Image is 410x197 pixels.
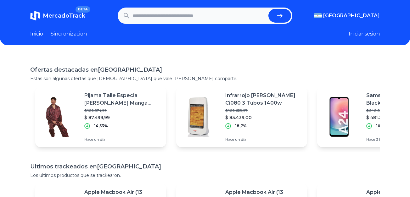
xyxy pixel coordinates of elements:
p: Infrarrojo [PERSON_NAME] Ci080 3 Tubos 1400w [225,92,302,107]
img: Featured image [35,95,79,139]
img: Featured image [176,95,220,139]
p: Hace un día [84,137,161,142]
p: -14,53% [93,123,108,129]
p: $ 102.629,97 [225,108,302,113]
a: Sincronizacion [51,30,87,38]
p: Hace un día [225,137,302,142]
p: -10,94% [374,123,390,129]
span: [GEOGRAPHIC_DATA] [323,12,380,19]
button: Iniciar sesion [349,30,380,38]
a: Featured imagePijama Talle Especia [PERSON_NAME] Manga Larga Pantalon Largo$ 102.374,99$ 87.499,9... [35,87,166,147]
a: MercadoTrackBETA [30,11,85,21]
h1: Ofertas destacadas en [GEOGRAPHIC_DATA] [30,65,380,74]
span: MercadoTrack [43,12,85,19]
span: BETA [76,6,90,13]
a: Featured imageInfrarrojo [PERSON_NAME] Ci080 3 Tubos 1400w$ 102.629,97$ 83.439,00-18,7%Hace un día [176,87,307,147]
p: $ 102.374,99 [84,108,161,113]
p: $ 83.439,00 [225,114,302,121]
p: Los ultimos productos que se trackearon. [30,172,380,178]
p: $ 87.499,99 [84,114,161,121]
p: Pijama Talle Especia [PERSON_NAME] Manga Larga Pantalon Largo [84,92,161,107]
p: Estas son algunas ofertas que [DEMOGRAPHIC_DATA] que vale [PERSON_NAME] compartir. [30,75,380,82]
p: -18,7% [233,123,247,129]
img: Argentina [314,13,322,18]
h1: Ultimos trackeados en [GEOGRAPHIC_DATA] [30,162,380,171]
img: Featured image [317,95,361,139]
img: MercadoTrack [30,11,40,21]
a: Inicio [30,30,43,38]
button: [GEOGRAPHIC_DATA] [314,12,380,19]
